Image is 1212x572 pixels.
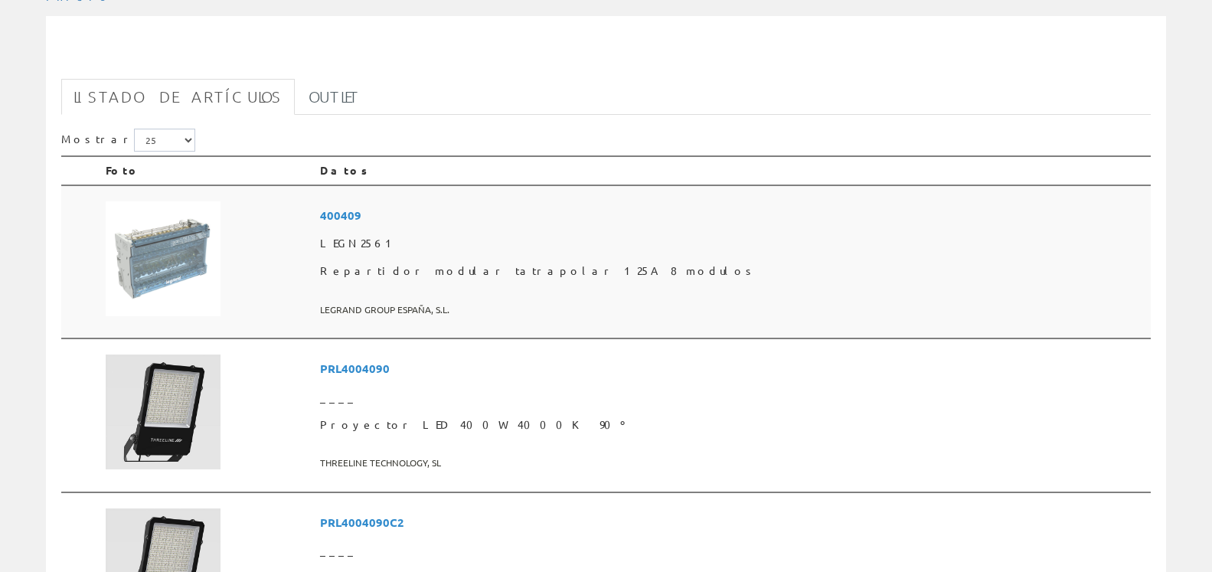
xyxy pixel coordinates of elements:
[106,355,221,469] img: Foto artículo Proyector LED 400W 4000K 90º (150x150)
[106,201,221,316] img: Foto artículo Repartidor modular tatrapolar 125A 8 modulos (150x150)
[320,201,1145,230] span: 400409
[320,411,1145,439] span: Proyector LED 400W 4000K 90º
[320,355,1145,383] span: PRL4004090
[296,79,372,115] a: Outlet
[320,450,1145,476] span: THREELINE TECHNOLOGY, SL
[320,297,1145,322] span: LEGRAND GROUP ESPAÑA, S.L.
[61,41,1151,71] h1: 400409
[61,79,295,115] a: Listado de artículos
[320,257,1145,285] span: Repartidor modular tatrapolar 125A 8 modulos
[320,508,1145,537] span: PRL4004090C2
[134,129,195,152] select: Mostrar
[320,230,1145,257] span: LEGN2561
[320,384,1145,411] span: ____
[320,537,1145,564] span: ____
[314,156,1151,185] th: Datos
[100,156,314,185] th: Foto
[61,129,195,152] label: Mostrar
